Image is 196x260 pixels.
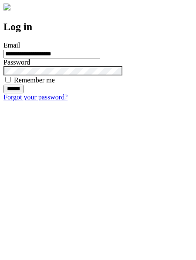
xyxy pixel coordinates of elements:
label: Remember me [14,76,55,84]
h2: Log in [3,21,193,33]
label: Email [3,41,20,49]
a: Forgot your password? [3,93,68,101]
label: Password [3,58,30,66]
img: logo-4e3dc11c47720685a147b03b5a06dd966a58ff35d612b21f08c02c0306f2b779.png [3,3,10,10]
